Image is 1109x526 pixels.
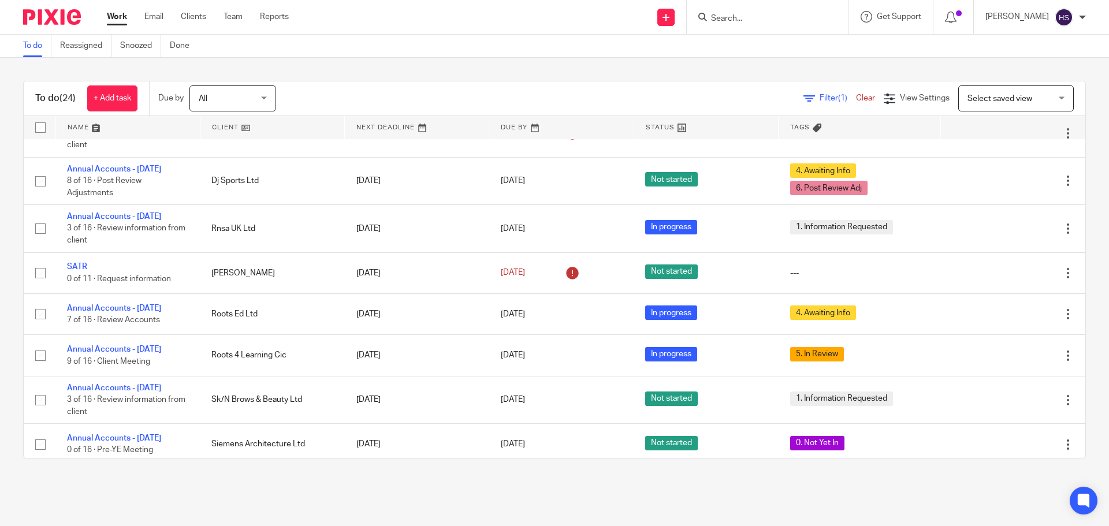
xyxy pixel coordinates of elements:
span: Get Support [877,13,921,21]
span: Filter [820,94,856,102]
span: 0. Not Yet In [790,436,844,450]
span: [DATE] [501,269,525,277]
a: + Add task [87,85,137,111]
a: Done [170,35,198,57]
span: [DATE] [501,396,525,404]
span: [DATE] [501,225,525,233]
a: Work [107,11,127,23]
a: SATR [67,263,87,271]
span: Tags [790,124,810,130]
a: Annual Accounts - [DATE] [67,345,161,353]
span: 4. Awaiting Info [790,163,856,178]
td: Sk/N Brows & Beauty Ltd [200,376,344,423]
h1: To do [35,92,76,105]
p: [PERSON_NAME] [985,11,1049,23]
span: 1. Information Requested [790,220,893,234]
span: 3 of 16 · Review information from client [67,225,185,245]
td: [DATE] [345,294,489,335]
td: [DATE] [345,335,489,376]
a: Team [224,11,243,23]
a: Snoozed [120,35,161,57]
td: [DATE] [345,376,489,423]
td: Dj Sports Ltd [200,157,344,204]
td: Rnsa UK Ltd [200,205,344,252]
td: [DATE] [345,252,489,293]
a: Clear [856,94,875,102]
span: 4. Awaiting Info [790,305,856,320]
span: Not started [645,172,698,186]
span: 5. In Review [790,347,844,361]
span: 6. Post Review Adj [790,181,868,195]
td: Siemens Architecture Ltd [200,424,344,465]
span: All [199,95,207,103]
span: 3 of 16 · Review information from client [67,396,185,416]
a: Annual Accounts - [DATE] [67,304,161,312]
div: --- [790,267,929,279]
span: [DATE] [501,352,525,360]
span: Not started [645,436,698,450]
a: Clients [181,11,206,23]
span: In progress [645,347,697,361]
p: Due by [158,92,184,104]
a: Reports [260,11,289,23]
span: In progress [645,305,697,320]
span: 0 of 11 · Request information [67,275,171,283]
a: To do [23,35,51,57]
span: 7 of 16 · Review Accounts [67,316,160,324]
span: [DATE] [501,440,525,448]
td: [DATE] [345,424,489,465]
span: [DATE] [501,310,525,318]
span: In progress [645,220,697,234]
span: 1. Information Requested [790,391,893,406]
a: Annual Accounts - [DATE] [67,434,161,442]
td: Roots Ed Ltd [200,294,344,335]
span: (1) [838,94,847,102]
a: Reassigned [60,35,111,57]
span: Select saved view [967,95,1032,103]
img: svg%3E [1055,8,1073,27]
td: [DATE] [345,157,489,204]
span: (24) [59,94,76,103]
input: Search [710,14,814,24]
td: [DATE] [345,205,489,252]
td: [PERSON_NAME] [200,252,344,293]
span: View Settings [900,94,950,102]
td: Roots 4 Learning Cic [200,335,344,376]
span: [DATE] [501,177,525,185]
a: Annual Accounts - [DATE] [67,212,161,221]
a: Annual Accounts - [DATE] [67,165,161,173]
span: 8 of 16 · Post Review Adjustments [67,177,142,197]
img: Pixie [23,9,81,25]
span: Not started [645,391,698,406]
a: Email [144,11,163,23]
span: 9 of 16 · Client Meeting [67,357,150,365]
a: Annual Accounts - [DATE] [67,384,161,392]
span: 0 of 16 · Pre-YE Meeting [67,446,153,454]
span: Not started [645,264,698,279]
